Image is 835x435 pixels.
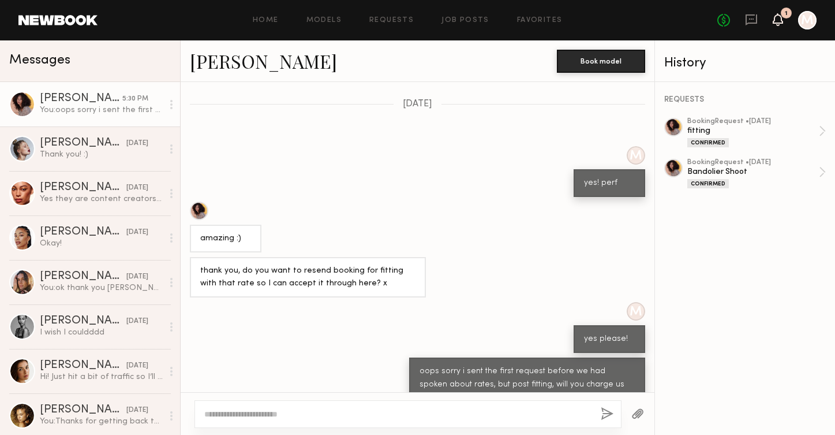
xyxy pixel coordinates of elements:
[126,272,148,282] div: [DATE]
[664,96,826,104] div: REQUESTS
[687,125,819,136] div: fitting
[40,105,163,116] div: You: oops sorry i sent the first request before we had spoken about rates, but post fitting, will...
[687,166,819,177] div: Bandolier Shoot
[126,227,148,238] div: [DATE]
[687,118,819,125] div: booking Request • [DATE]
[40,149,163,160] div: Thank you! :)
[126,138,148,149] div: [DATE]
[369,17,414,24] a: Requests
[584,333,635,346] div: yes please!
[253,17,279,24] a: Home
[40,93,122,105] div: [PERSON_NAME]
[126,360,148,371] div: [DATE]
[40,282,163,293] div: You: ok thank you [PERSON_NAME]! we will circle back with you
[126,183,148,194] div: [DATE]
[687,159,819,166] div: booking Request • [DATE]
[40,194,163,205] div: Yes they are content creators too
[40,360,126,371] div: [PERSON_NAME]
[687,118,826,147] a: bookingRequest •[DATE]fittingConfirmed
[517,17,563,24] a: Favorites
[785,10,788,17] div: 1
[200,265,415,291] div: thank you, do you want to resend booking for fitting with that rate so I can accept it through he...
[40,137,126,149] div: [PERSON_NAME]
[40,416,163,427] div: You: Thanks for getting back to [GEOGRAPHIC_DATA] :) No worries at all! But we will certainly kee...
[557,50,645,73] button: Book model
[441,17,489,24] a: Job Posts
[126,405,148,416] div: [DATE]
[403,99,432,109] span: [DATE]
[190,49,337,73] a: [PERSON_NAME]
[687,159,826,188] a: bookingRequest •[DATE]Bandolier ShootConfirmed
[40,315,126,327] div: [PERSON_NAME]
[687,138,729,147] div: Confirmed
[40,182,126,194] div: [PERSON_NAME]
[557,55,645,65] a: Book model
[420,365,635,405] div: oops sorry i sent the first request before we had spoken about rates, but post fitting, will you ...
[9,54,70,67] span: Messages
[584,177,635,190] div: yes! perf
[798,11,817,29] a: M
[122,94,148,105] div: 5:30 PM
[687,179,729,188] div: Confirmed
[40,371,163,382] div: Hi! Just hit a bit of traffic so I’ll be there ~10 after!
[40,238,163,249] div: Okay!
[200,232,251,246] div: amazing :)
[40,271,126,282] div: [PERSON_NAME]
[126,316,148,327] div: [DATE]
[664,57,826,70] div: History
[40,327,163,338] div: I wish I couldddd
[40,226,126,238] div: [PERSON_NAME]
[40,404,126,416] div: [PERSON_NAME]
[306,17,342,24] a: Models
